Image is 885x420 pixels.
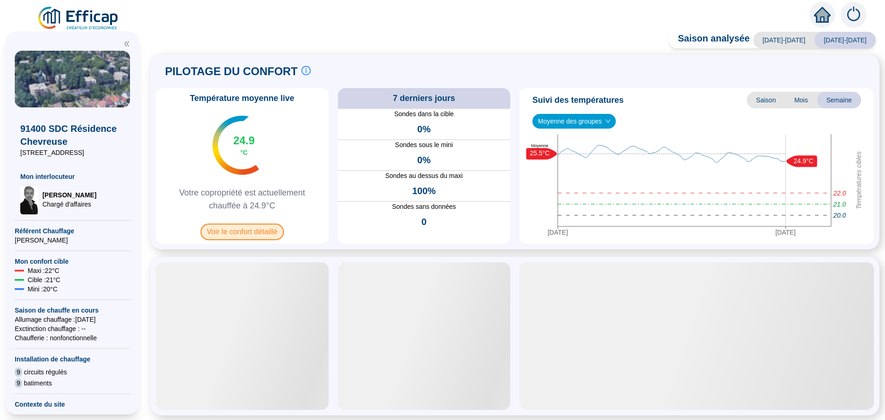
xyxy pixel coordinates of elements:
[412,184,436,197] span: 100%
[421,215,426,228] span: 0
[833,189,846,196] tspan: 22.0
[338,140,511,150] span: Sondes sous le mini
[669,32,750,48] span: Saison analysée
[20,185,39,214] img: Chargé d'affaires
[15,226,130,236] span: Référent Chauffage
[124,41,130,47] span: double-left
[37,6,120,31] img: efficap energie logo
[28,284,58,294] span: Mini : 20 °C
[20,148,124,157] span: [STREET_ADDRESS]
[15,400,130,409] span: Contexte du site
[301,66,311,75] span: info-circle
[159,186,325,212] span: Votre copropriété est actuellement chauffée à 24.9°C
[532,94,624,106] span: Suivi des températures
[841,2,867,28] img: alerts
[417,123,431,136] span: 0%
[184,92,300,105] span: Température moyenne live
[15,333,130,343] span: Chaufferie : non fonctionnelle
[753,32,814,48] span: [DATE]-[DATE]
[531,143,548,148] text: Moyenne
[42,200,96,209] span: Chargé d'affaires
[24,367,67,377] span: circuits régulés
[338,109,511,119] span: Sondes dans la cible
[20,172,124,181] span: Mon interlocuteur
[15,236,130,245] span: [PERSON_NAME]
[233,133,255,148] span: 24.9
[338,171,511,181] span: Sondes au dessus du maxi
[28,266,59,275] span: Maxi : 22 °C
[833,212,846,219] tspan: 20.0
[548,229,568,236] tspan: [DATE]
[28,275,60,284] span: Cible : 21 °C
[855,151,862,209] tspan: Températures cibles
[15,315,130,324] span: Allumage chauffage : [DATE]
[240,148,248,157] span: °C
[417,154,431,166] span: 0%
[15,367,22,377] span: 9
[814,6,831,23] span: home
[530,149,550,157] text: 25.5°C
[201,224,284,240] span: Voir le confort détaillé
[538,114,610,128] span: Moyenne des groupes
[15,257,130,266] span: Mon confort cible
[817,92,861,108] span: Semaine
[24,379,52,388] span: batiments
[15,355,130,364] span: Installation de chauffage
[42,190,96,200] span: [PERSON_NAME]
[833,200,846,207] tspan: 21.0
[393,92,455,105] span: 7 derniers jours
[15,324,130,333] span: Exctinction chauffage : --
[212,116,259,175] img: indicateur températures
[747,92,785,108] span: Saison
[775,229,796,236] tspan: [DATE]
[15,379,22,388] span: 9
[794,157,814,164] text: 24.9°C
[814,32,876,48] span: [DATE]-[DATE]
[165,64,298,79] span: PILOTAGE DU CONFORT
[15,306,130,315] span: Saison de chauffe en cours
[605,118,611,124] span: down
[785,92,817,108] span: Mois
[338,202,511,212] span: Sondes sans données
[20,122,124,148] span: 91400 SDC Résidence Chevreuse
